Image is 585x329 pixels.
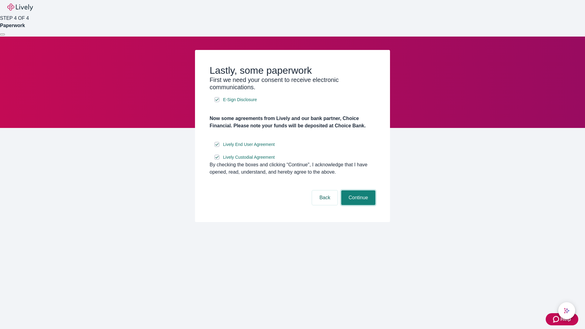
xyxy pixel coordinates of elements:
[341,190,375,205] button: Continue
[312,190,338,205] button: Back
[546,313,578,325] button: Zendesk support iconHelp
[223,141,275,148] span: Lively End User Agreement
[210,65,375,76] h2: Lastly, some paperwork
[210,76,375,91] h3: First we need your consent to receive electronic communications.
[560,316,571,323] span: Help
[558,302,575,319] button: chat
[7,4,33,11] img: Lively
[222,154,276,161] a: e-sign disclosure document
[210,115,375,129] h4: Now some agreements from Lively and our bank partner, Choice Financial. Please note your funds wi...
[222,96,258,104] a: e-sign disclosure document
[223,154,275,161] span: Lively Custodial Agreement
[553,316,560,323] svg: Zendesk support icon
[564,308,570,314] svg: Lively AI Assistant
[210,161,375,176] div: By checking the boxes and clicking “Continue", I acknowledge that I have opened, read, understand...
[223,97,257,103] span: E-Sign Disclosure
[222,141,276,148] a: e-sign disclosure document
